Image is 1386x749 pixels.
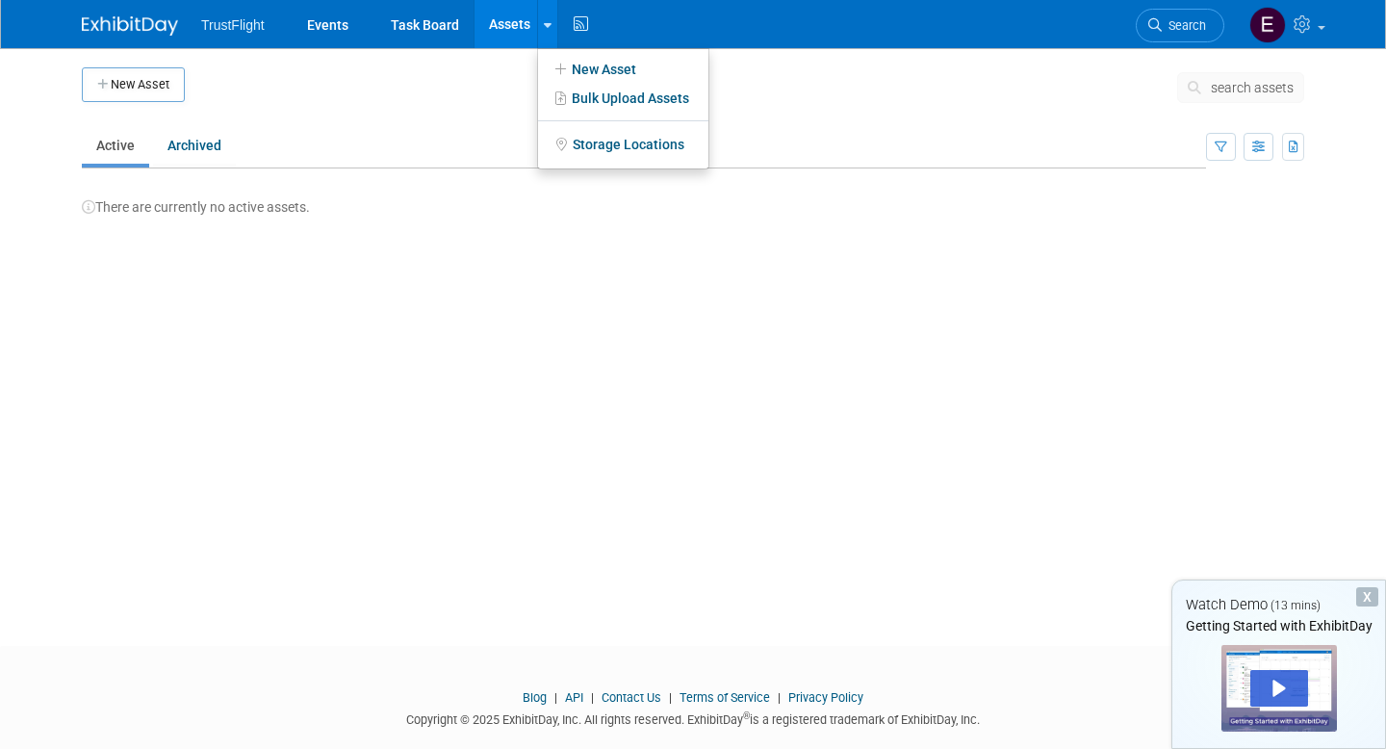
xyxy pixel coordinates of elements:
[1172,616,1385,635] div: Getting Started with ExhibitDay
[82,16,178,36] img: ExhibitDay
[1270,599,1321,612] span: (13 mins)
[788,690,863,705] a: Privacy Policy
[680,690,770,705] a: Terms of Service
[538,56,708,83] a: New Asset
[743,710,750,721] sup: ®
[538,83,708,114] a: Bulk Upload Assets
[1211,80,1294,95] span: search assets
[82,67,185,102] button: New Asset
[602,690,661,705] a: Contact Us
[565,690,583,705] a: API
[201,17,265,33] span: TrustFlight
[538,129,708,160] a: Storage Locations
[82,178,1304,217] div: There are currently no active assets.
[523,690,547,705] a: Blog
[586,690,599,705] span: |
[1356,587,1378,607] div: Dismiss
[1162,18,1206,33] span: Search
[664,690,677,705] span: |
[1177,72,1304,103] button: search assets
[1172,595,1385,615] div: Watch Demo
[1250,670,1308,707] div: Play
[153,127,236,164] a: Archived
[773,690,785,705] span: |
[1249,7,1286,43] img: Emma Ryan
[550,690,562,705] span: |
[1136,9,1224,42] a: Search
[82,127,149,164] a: Active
